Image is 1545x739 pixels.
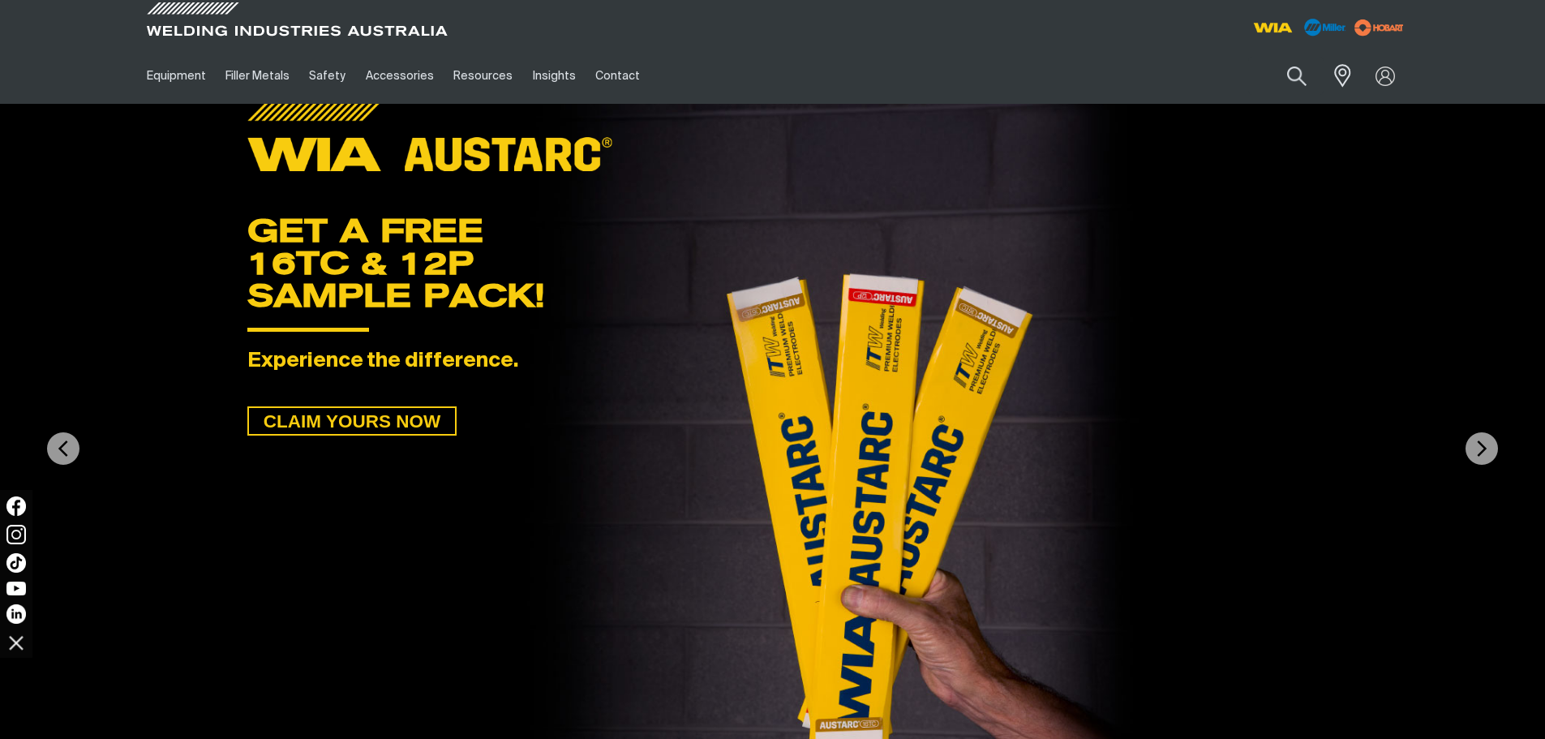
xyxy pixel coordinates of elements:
div: Experience the difference. [247,350,1298,374]
nav: Main [137,48,1091,104]
div: GET A FREE 16TC & 12P SAMPLE PACK! [247,214,1298,311]
a: Resources [444,48,522,104]
input: Product name or item number... [1248,57,1324,95]
a: Contact [586,48,650,104]
img: NextArrow [1466,432,1498,465]
img: miller [1350,15,1409,40]
button: Search products [1269,57,1324,95]
a: Filler Metals [216,48,299,104]
img: hide socials [2,629,30,656]
span: CLAIM YOURS NOW [249,406,455,436]
a: Insights [522,48,585,104]
a: Equipment [137,48,216,104]
img: YouTube [6,582,26,595]
a: CLAIM YOURS NOW [247,406,457,436]
img: LinkedIn [6,604,26,624]
img: Instagram [6,525,26,544]
img: TikTok [6,553,26,573]
a: Safety [299,48,355,104]
img: PrevArrow [47,432,79,465]
a: Accessories [356,48,444,104]
img: Facebook [6,496,26,516]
